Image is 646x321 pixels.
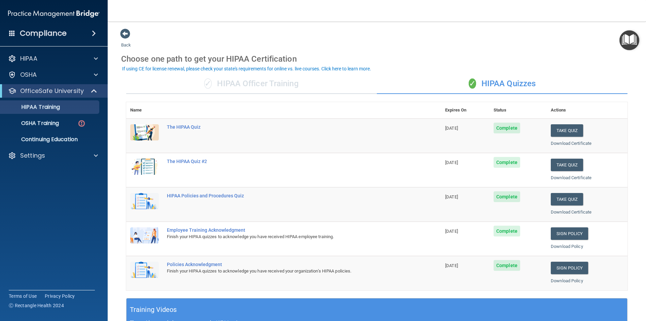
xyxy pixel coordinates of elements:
[167,124,407,130] div: The HIPAA Quiz
[126,102,163,119] th: Name
[20,71,37,79] p: OSHA
[551,175,591,180] a: Download Certificate
[551,193,583,205] button: Take Quiz
[551,210,591,215] a: Download Certificate
[8,7,100,21] img: PMB logo
[494,260,520,271] span: Complete
[551,141,591,146] a: Download Certificate
[494,226,520,236] span: Complete
[121,34,131,47] a: Back
[4,120,59,127] p: OSHA Training
[551,124,583,137] button: Take Quiz
[494,123,520,133] span: Complete
[8,152,98,160] a: Settings
[494,157,520,168] span: Complete
[20,55,37,63] p: HIPAA
[167,159,407,164] div: The HIPAA Quiz #2
[9,293,37,299] a: Terms of Use
[494,191,520,202] span: Complete
[377,74,627,94] div: HIPAA Quizzes
[445,263,458,268] span: [DATE]
[8,55,98,63] a: HIPAA
[122,66,371,71] div: If using CE for license renewal, please check your state's requirements for online vs. live cours...
[167,227,407,233] div: Employee Training Acknowledgment
[551,159,583,171] button: Take Quiz
[130,304,177,316] h5: Training Videos
[551,262,588,274] a: Sign Policy
[8,71,98,79] a: OSHA
[619,30,639,50] button: Open Resource Center
[204,78,212,89] span: ✓
[9,302,64,309] span: Ⓒ Rectangle Health 2024
[551,278,583,283] a: Download Policy
[20,87,84,95] p: OfficeSafe University
[77,119,86,128] img: danger-circle.6113f641.png
[167,233,407,241] div: Finish your HIPAA quizzes to acknowledge you have received HIPAA employee training.
[45,293,75,299] a: Privacy Policy
[167,262,407,267] div: Policies Acknowledgment
[20,152,45,160] p: Settings
[20,29,67,38] h4: Compliance
[547,102,627,119] th: Actions
[445,194,458,199] span: [DATE]
[167,193,407,198] div: HIPAA Policies and Procedures Quiz
[441,102,490,119] th: Expires On
[490,102,547,119] th: Status
[4,136,96,143] p: Continuing Education
[445,229,458,234] span: [DATE]
[121,49,633,69] div: Choose one path to get your HIPAA Certification
[469,78,476,89] span: ✓
[445,160,458,165] span: [DATE]
[551,244,583,249] a: Download Policy
[126,74,377,94] div: HIPAA Officer Training
[445,126,458,131] span: [DATE]
[121,65,372,72] button: If using CE for license renewal, please check your state's requirements for online vs. live cours...
[551,227,588,240] a: Sign Policy
[8,87,98,95] a: OfficeSafe University
[167,267,407,275] div: Finish your HIPAA quizzes to acknowledge you have received your organization’s HIPAA policies.
[4,104,60,110] p: HIPAA Training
